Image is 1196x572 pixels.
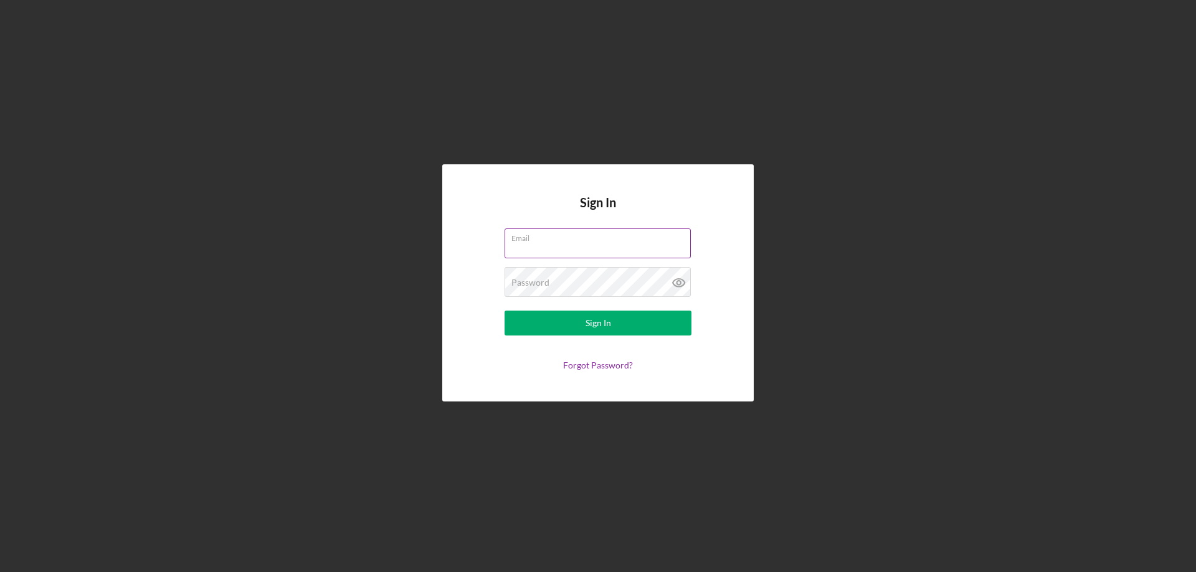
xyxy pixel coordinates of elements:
button: Sign In [505,311,691,335]
label: Password [511,278,549,288]
label: Email [511,229,691,243]
h4: Sign In [580,195,616,228]
a: Forgot Password? [563,360,633,370]
div: Sign In [586,311,611,335]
